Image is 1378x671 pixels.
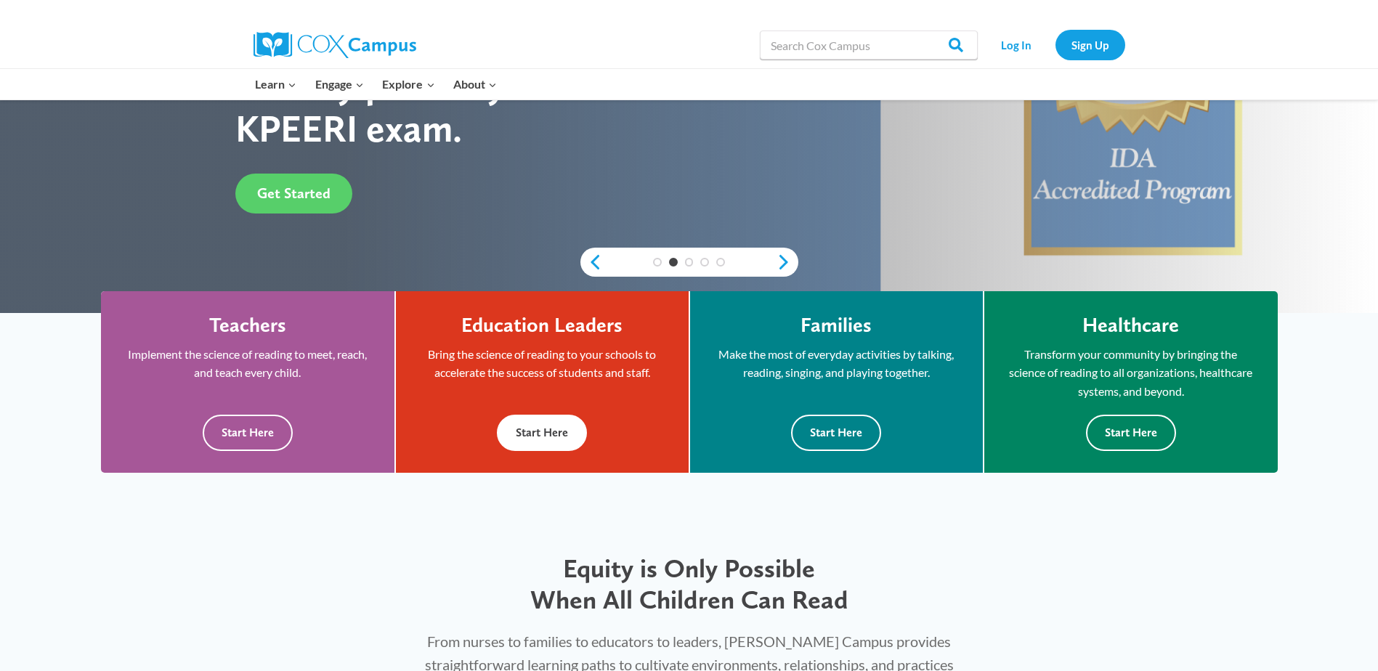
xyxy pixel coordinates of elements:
a: Families Make the most of everyday activities by talking, reading, singing, and playing together.... [690,291,983,473]
input: Search Cox Campus [760,30,978,60]
p: Transform your community by bringing the science of reading to all organizations, healthcare syst... [1006,345,1256,401]
a: Log In [985,30,1048,60]
button: Child menu of About [444,69,506,99]
div: content slider buttons [580,248,798,277]
a: previous [580,253,602,271]
a: 2 [669,258,678,267]
span: Get Started [257,184,331,202]
a: 3 [685,258,694,267]
a: Healthcare Transform your community by bringing the science of reading to all organizations, heal... [984,291,1278,473]
p: Bring the science of reading to your schools to accelerate the success of students and staff. [418,345,667,382]
a: Teachers Implement the science of reading to meet, reach, and teach every child. Start Here [101,291,394,473]
a: 1 [653,258,662,267]
a: Get Started [235,174,352,213]
button: Child menu of Learn [246,69,307,99]
h4: Education Leaders [461,313,623,338]
h4: Families [801,313,872,338]
nav: Primary Navigation [246,69,506,99]
button: Start Here [791,415,881,450]
button: Start Here [1086,415,1176,450]
span: Equity is Only Possible When All Children Can Read [530,553,848,615]
p: Make the most of everyday activities by talking, reading, singing, and playing together. [712,345,961,382]
h4: Teachers [209,313,286,338]
a: 5 [716,258,725,267]
button: Child menu of Explore [373,69,445,99]
button: Child menu of Engage [306,69,373,99]
a: 4 [700,258,709,267]
p: Implement the science of reading to meet, reach, and teach every child. [123,345,373,382]
a: next [777,253,798,271]
button: Start Here [203,415,293,450]
a: Sign Up [1055,30,1125,60]
button: Start Here [497,415,587,450]
h4: Healthcare [1082,313,1179,338]
a: Education Leaders Bring the science of reading to your schools to accelerate the success of stude... [396,291,689,473]
img: Cox Campus [254,32,416,58]
nav: Secondary Navigation [985,30,1125,60]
